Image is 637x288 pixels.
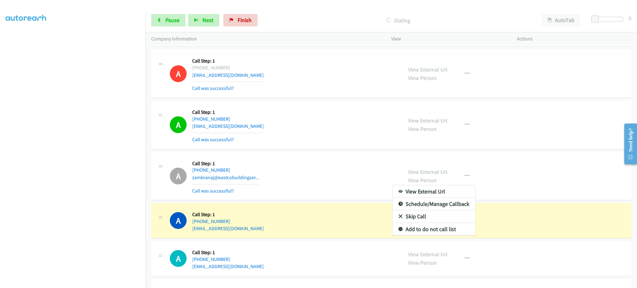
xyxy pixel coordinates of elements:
[619,119,637,169] iframe: Resource Center
[170,250,187,267] h1: A
[393,223,475,235] a: Add to do not call list
[170,250,187,267] div: The call is yet to be attempted
[393,185,475,198] a: View External Url
[170,212,187,229] h1: A
[393,210,475,223] a: Skip Call
[393,198,475,210] a: Schedule/Manage Callback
